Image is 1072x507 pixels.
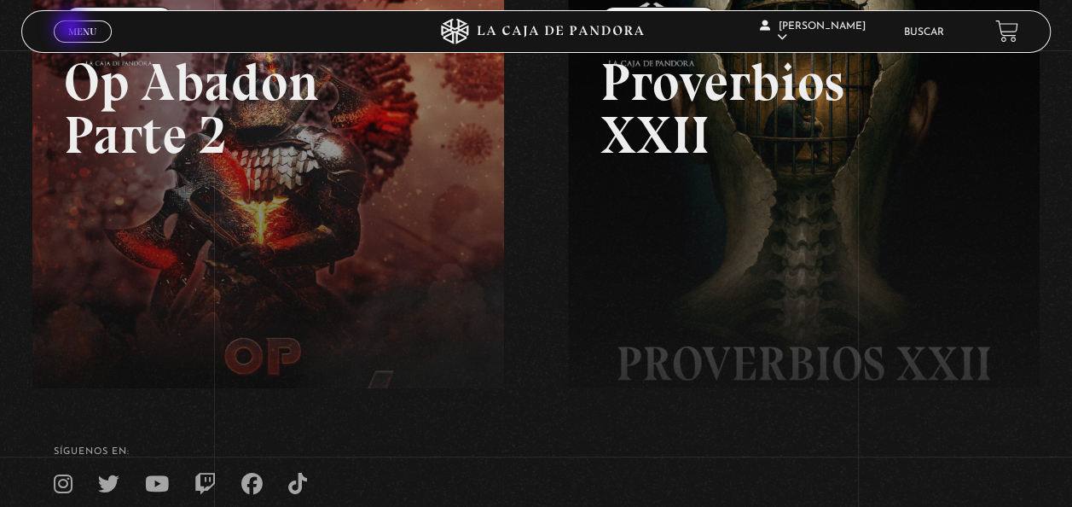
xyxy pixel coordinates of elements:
[63,41,103,53] span: Cerrar
[68,26,96,37] span: Menu
[54,447,1018,457] h4: SÍguenos en:
[904,27,944,38] a: Buscar
[995,20,1018,43] a: View your shopping cart
[759,21,865,43] span: [PERSON_NAME]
